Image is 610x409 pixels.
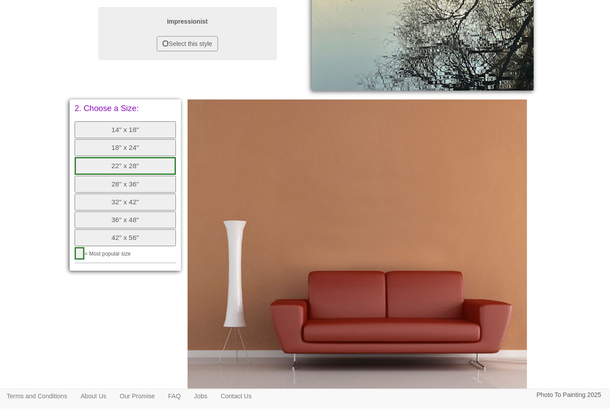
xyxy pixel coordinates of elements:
[75,105,176,113] p: 2. Choose a Size:
[113,389,162,403] a: Our Promise
[74,389,113,403] a: About Us
[188,100,527,392] img: Please click the buttons to see your painting on the wall
[162,389,188,403] a: FAQ
[75,140,176,157] button: 18" x 24"
[75,230,176,247] button: 42" x 56"
[214,389,258,403] a: Contact Us
[107,17,268,28] p: Impressionist
[75,194,176,211] button: 32" x 42"
[75,212,176,229] button: 36" x 48"
[75,122,176,139] button: 14" x 18"
[536,389,601,401] p: Photo To Painting 2025
[188,389,214,403] a: Jobs
[75,157,176,175] button: 22" x 28"
[84,251,130,257] span: = Most popular size
[75,176,176,193] button: 28" x 36"
[157,37,218,52] button: Select this style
